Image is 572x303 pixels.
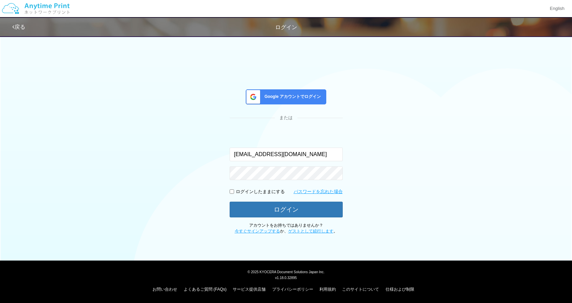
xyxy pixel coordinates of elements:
[386,287,414,292] a: 仕様および制限
[233,287,266,292] a: サービス提供店舗
[275,24,297,30] span: ログイン
[12,24,25,30] a: 戻る
[262,94,321,100] span: Google アカウントでログイン
[184,287,227,292] a: よくあるご質問 (FAQs)
[230,115,343,121] div: または
[275,276,297,280] span: v1.18.0.32895
[230,148,343,161] input: メールアドレス
[288,229,333,233] a: ゲストとして続行します
[235,229,280,233] a: 今すぐサインアップする
[294,189,343,195] a: パスワードを忘れた場合
[319,287,336,292] a: 利用規約
[230,223,343,234] p: アカウントをお持ちではありませんか？
[247,269,325,274] span: © 2025 KYOCERA Document Solutions Japan Inc.
[153,287,177,292] a: お問い合わせ
[230,202,343,217] button: ログイン
[342,287,379,292] a: このサイトについて
[236,189,285,195] p: ログインしたままにする
[235,229,338,233] span: か、 。
[272,287,313,292] a: プライバシーポリシー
